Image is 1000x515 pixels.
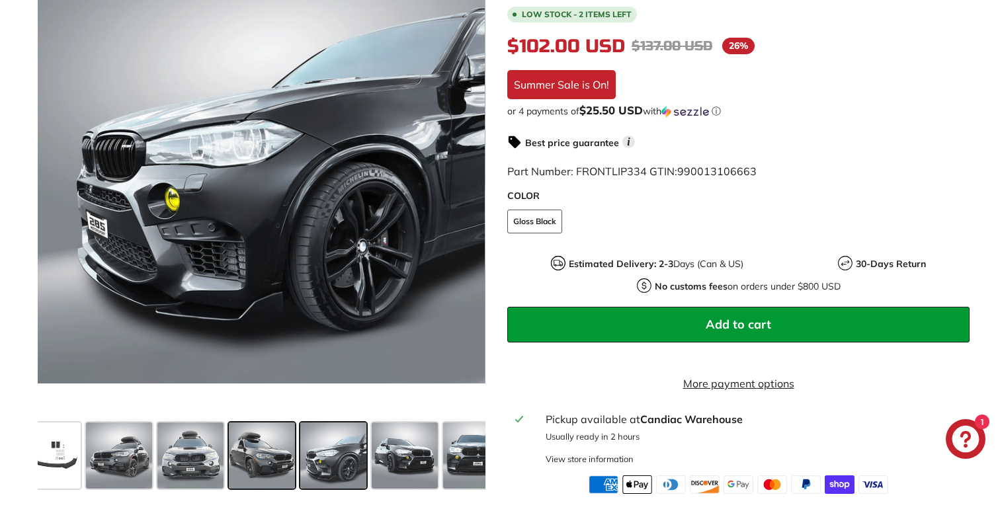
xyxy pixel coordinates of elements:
img: master [757,475,787,494]
span: $25.50 USD [579,102,643,116]
div: Summer Sale is On! [507,69,616,99]
img: apple_pay [622,475,652,494]
p: on orders under $800 USD [655,279,841,293]
img: Sezzle [661,105,709,117]
span: $137.00 USD [632,37,712,54]
span: Low stock - 2 items left [522,10,632,18]
strong: 30-Days Return [856,257,926,269]
span: 26% [722,38,755,54]
span: Add to cart [706,316,771,331]
button: Add to cart [507,306,970,342]
span: i [622,136,635,148]
a: More payment options [507,375,970,391]
div: or 4 payments of$25.50 USDwithSezzle Click to learn more about Sezzle [507,104,970,117]
div: or 4 payments of with [507,104,970,117]
strong: Estimated Delivery: 2-3 [569,257,673,269]
span: 990013106663 [677,164,757,177]
strong: Best price guarantee [525,136,619,148]
strong: Candiac Warehouse [640,412,743,425]
div: Pickup available at [546,411,962,426]
p: Usually ready in 2 hours [546,430,962,442]
img: american_express [589,475,618,494]
img: google_pay [724,475,753,494]
span: Part Number: FRONTLIP334 GTIN: [507,164,757,177]
label: COLOR [507,188,970,202]
img: shopify_pay [825,475,854,494]
img: paypal [791,475,821,494]
strong: No customs fees [655,280,728,292]
div: View store information [546,452,634,465]
img: visa [858,475,888,494]
p: Days (Can & US) [569,257,743,270]
img: discover [690,475,720,494]
img: diners_club [656,475,686,494]
inbox-online-store-chat: Shopify online store chat [942,419,989,462]
span: $102.00 USD [507,34,625,57]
